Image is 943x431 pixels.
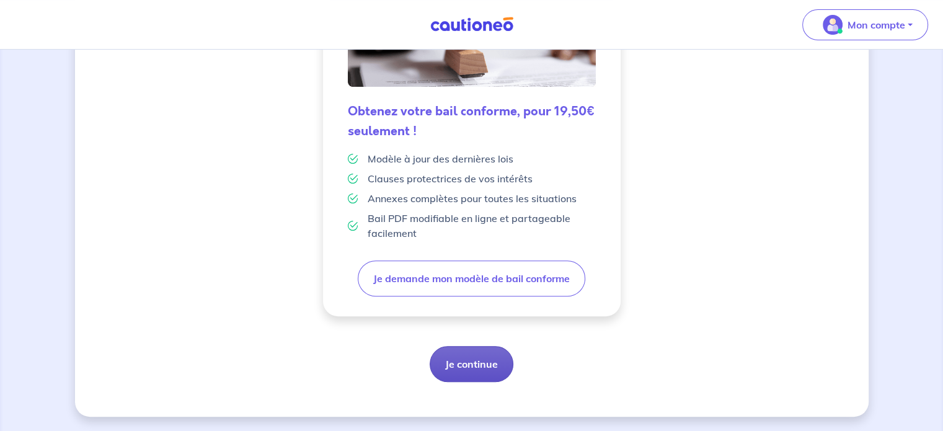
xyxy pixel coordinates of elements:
img: valid-lease.png [348,32,596,87]
button: illu_account_valid_menu.svgMon compte [802,9,928,40]
p: Bail PDF modifiable en ligne et partageable facilement [368,211,596,241]
p: Clauses protectrices de vos intérêts [368,171,533,186]
button: Je demande mon modèle de bail conforme [358,260,585,296]
p: Modèle à jour des dernières lois [368,151,513,166]
h5: Obtenez votre bail conforme, pour 19,50€ seulement ! [348,102,596,141]
img: Cautioneo [425,17,518,32]
p: Annexes complètes pour toutes les situations [368,191,577,206]
p: Mon compte [848,17,905,32]
img: illu_account_valid_menu.svg [823,15,843,35]
button: Je continue [430,346,513,382]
